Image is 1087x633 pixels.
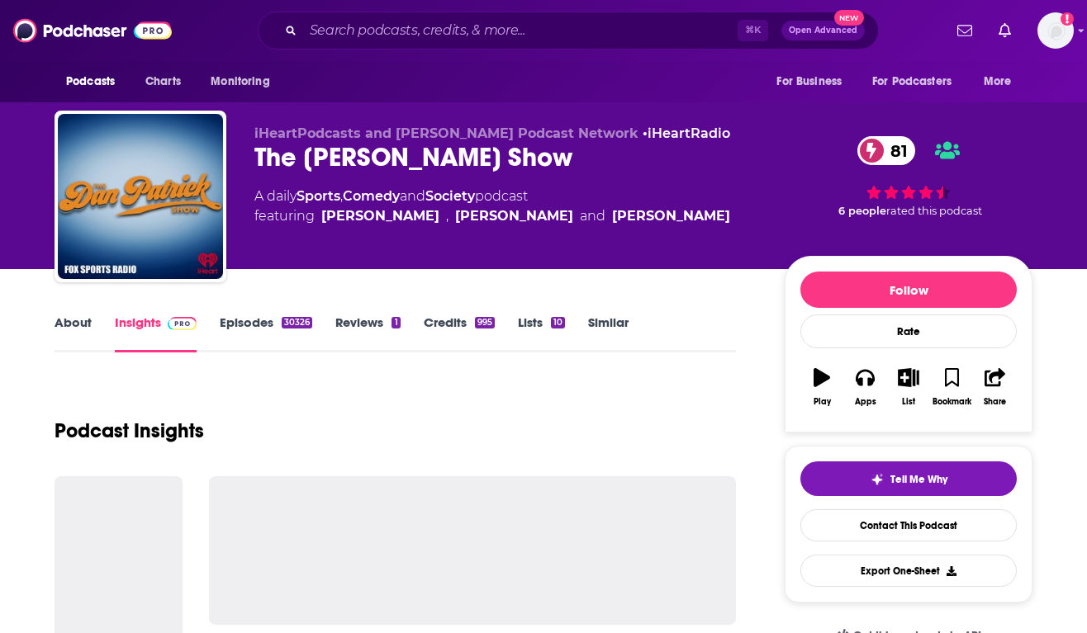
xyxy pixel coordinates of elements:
[446,206,449,226] span: ,
[800,357,843,417] button: Play
[800,555,1017,587] button: Export One-Sheet
[862,66,975,97] button: open menu
[199,66,291,97] button: open menu
[580,206,605,226] span: and
[789,26,857,35] span: Open Advanced
[857,136,916,165] a: 81
[871,473,884,486] img: tell me why sparkle
[455,206,573,226] a: [PERSON_NAME]
[785,125,1032,228] div: 81 6 peoplerated this podcast
[933,397,971,407] div: Bookmark
[1037,12,1074,49] img: User Profile
[902,397,915,407] div: List
[834,10,864,26] span: New
[843,357,886,417] button: Apps
[66,70,115,93] span: Podcasts
[55,66,136,97] button: open menu
[738,20,768,41] span: ⌘ K
[612,206,730,226] a: [PERSON_NAME]
[551,317,565,328] div: 10
[254,187,730,226] div: A daily podcast
[424,314,495,352] a: Credits995
[321,206,439,226] a: [PERSON_NAME]
[258,12,879,50] div: Search podcasts, credits, & more...
[887,357,930,417] button: List
[984,397,1006,407] div: Share
[872,70,952,93] span: For Podcasters
[58,114,223,279] img: The Dan Patrick Show
[335,314,400,352] a: Reviews1
[800,272,1017,308] button: Follow
[254,206,730,226] span: featuring
[400,188,425,204] span: and
[254,125,638,141] span: iHeartPodcasts and [PERSON_NAME] Podcast Network
[648,125,730,141] a: iHeartRadio
[800,509,1017,541] a: Contact This Podcast
[340,188,343,204] span: ,
[800,314,1017,348] div: Rate
[930,357,973,417] button: Bookmark
[297,188,340,204] a: Sports
[951,17,979,45] a: Show notifications dropdown
[518,314,565,352] a: Lists10
[838,205,886,217] span: 6 people
[135,66,191,97] a: Charts
[800,461,1017,496] button: tell me why sparkleTell Me Why
[855,397,876,407] div: Apps
[55,418,204,443] h1: Podcast Insights
[220,314,312,352] a: Episodes30326
[282,317,312,328] div: 30326
[1037,12,1074,49] span: Logged in as autumncomm
[814,397,831,407] div: Play
[765,66,862,97] button: open menu
[974,357,1017,417] button: Share
[886,205,982,217] span: rated this podcast
[890,473,947,486] span: Tell Me Why
[303,17,738,44] input: Search podcasts, credits, & more...
[643,125,730,141] span: •
[776,70,842,93] span: For Business
[425,188,475,204] a: Society
[211,70,269,93] span: Monitoring
[984,70,1012,93] span: More
[55,314,92,352] a: About
[392,317,400,328] div: 1
[972,66,1032,97] button: open menu
[115,314,197,352] a: InsightsPodchaser Pro
[992,17,1018,45] a: Show notifications dropdown
[475,317,495,328] div: 995
[781,21,865,40] button: Open AdvancedNew
[343,188,400,204] a: Comedy
[874,136,916,165] span: 81
[168,317,197,330] img: Podchaser Pro
[145,70,181,93] span: Charts
[588,314,629,352] a: Similar
[1061,12,1074,26] svg: Add a profile image
[1037,12,1074,49] button: Show profile menu
[13,15,172,46] img: Podchaser - Follow, Share and Rate Podcasts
